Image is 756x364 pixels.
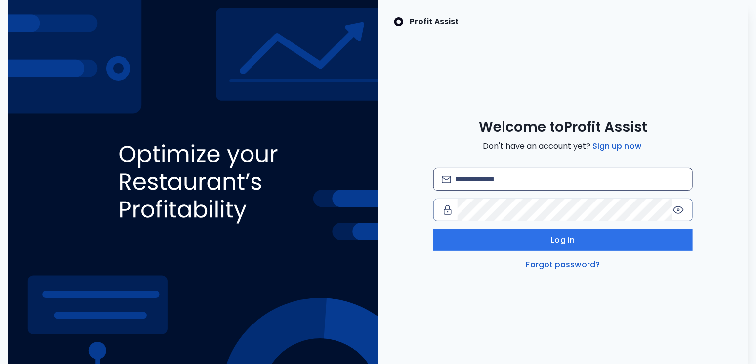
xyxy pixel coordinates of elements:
p: Profit Assist [410,16,459,28]
span: Log in [551,234,575,246]
a: Forgot password? [524,259,602,271]
img: email [442,176,451,183]
img: SpotOn Logo [394,16,404,28]
span: Welcome to Profit Assist [479,119,647,136]
span: Don't have an account yet? [483,140,643,152]
button: Log in [433,229,693,251]
a: Sign up now [590,140,643,152]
